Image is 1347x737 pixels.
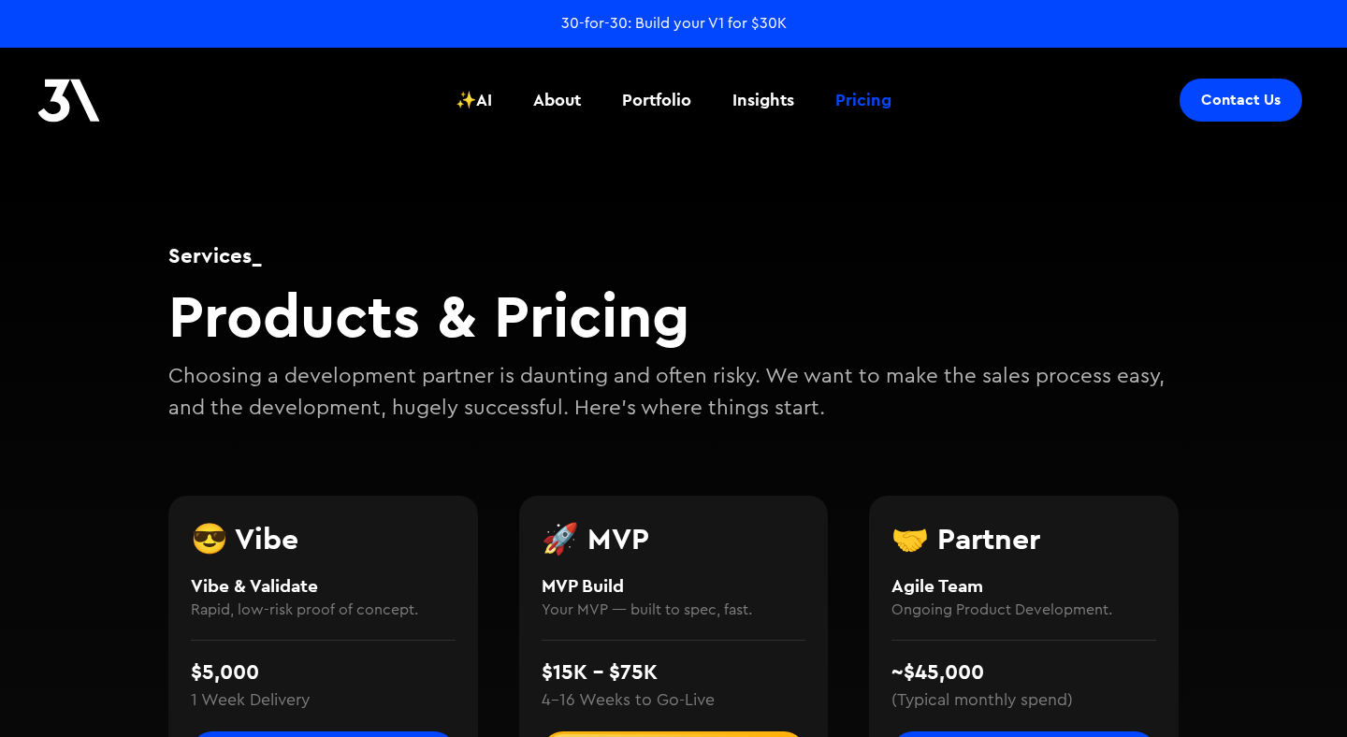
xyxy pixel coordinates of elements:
[891,657,984,688] div: ~$45,000
[561,13,787,34] a: 30-for-30: Build your V1 for $30K
[168,361,1179,424] p: Choosing a development partner is daunting and often risky. We want to make the sales process eas...
[891,688,1073,713] div: (Typical monthly spend)
[191,599,456,621] h4: Rapid, low-risk proof of concept.
[542,599,806,621] h4: Your MVP — built to spec, fast.
[542,524,806,554] h3: 🚀 MVP
[444,65,503,135] a: ✨AI
[522,65,592,135] a: About
[622,88,691,112] div: Portfolio
[891,572,1156,600] h4: Agile Team
[168,240,1179,270] h1: Services_
[732,88,794,112] div: Insights
[891,524,1156,554] h3: 🤝 Partner
[542,572,806,600] h4: MVP Build
[891,599,1156,621] h4: Ongoing Product Development.
[835,88,891,112] div: Pricing
[191,572,456,600] h4: Vibe & Validate
[542,688,715,713] div: 4–16 Weeks to Go-Live
[191,657,259,688] div: $5,000
[191,524,456,554] h3: 😎 Vibe
[191,688,310,713] div: 1 Week Delivery
[721,65,805,135] a: Insights
[533,88,581,112] div: About
[1201,91,1281,109] div: Contact Us
[611,65,702,135] a: Portfolio
[1180,79,1302,122] a: Contact Us
[456,88,492,112] div: ✨AI
[824,65,903,135] a: Pricing
[542,658,658,685] strong: $15K - $75K
[168,280,1179,352] h2: Products & Pricing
